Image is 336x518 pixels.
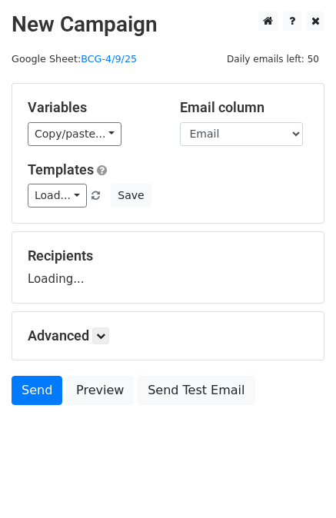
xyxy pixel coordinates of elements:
[28,161,94,178] a: Templates
[28,247,308,264] h5: Recipients
[138,376,254,405] a: Send Test Email
[28,99,157,116] h5: Variables
[221,51,324,68] span: Daily emails left: 50
[28,247,308,287] div: Loading...
[28,327,308,344] h5: Advanced
[12,12,324,38] h2: New Campaign
[81,53,137,65] a: BCG-4/9/25
[28,122,121,146] a: Copy/paste...
[221,53,324,65] a: Daily emails left: 50
[12,376,62,405] a: Send
[180,99,309,116] h5: Email column
[28,184,87,208] a: Load...
[12,53,137,65] small: Google Sheet:
[66,376,134,405] a: Preview
[111,184,151,208] button: Save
